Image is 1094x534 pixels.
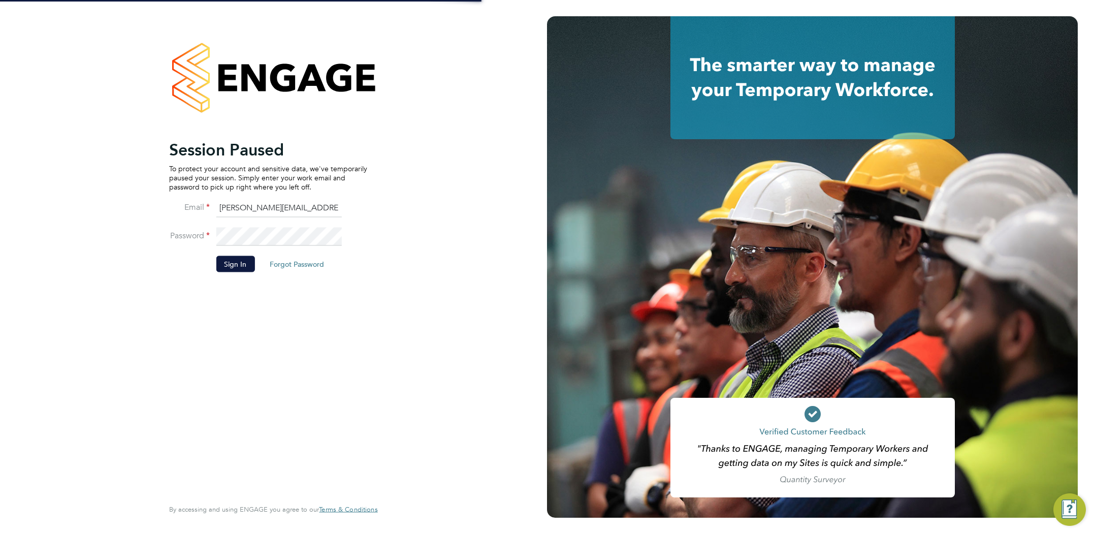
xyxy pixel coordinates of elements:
span: By accessing and using ENGAGE you agree to our [169,505,377,514]
h2: Session Paused [169,139,367,160]
button: Sign In [216,256,254,272]
a: Terms & Conditions [319,506,377,514]
input: Enter your work email... [216,199,341,217]
button: Forgot Password [262,256,332,272]
label: Password [169,230,210,241]
button: Engage Resource Center [1053,493,1086,526]
label: Email [169,202,210,212]
p: To protect your account and sensitive data, we've temporarily paused your session. Simply enter y... [169,164,367,192]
